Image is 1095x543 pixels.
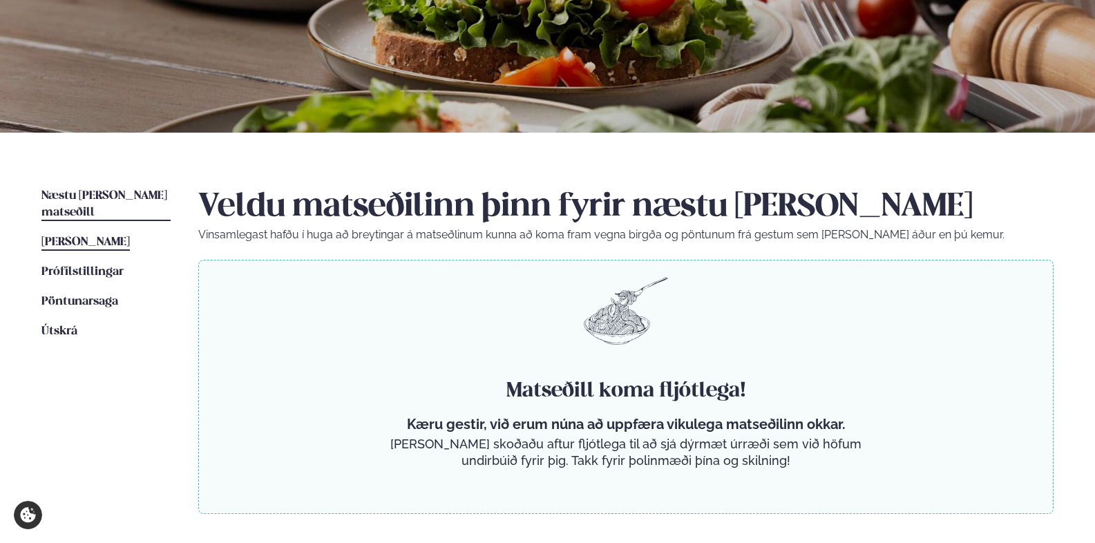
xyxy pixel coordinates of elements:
[41,323,77,340] a: Útskrá
[41,325,77,337] span: Útskrá
[385,436,867,469] p: [PERSON_NAME] skoðaðu aftur fljótlega til að sjá dýrmæt úrræði sem við höfum undirbúið fyrir þig....
[41,264,124,280] a: Prófílstillingar
[41,234,130,251] a: [PERSON_NAME]
[41,294,118,310] a: Pöntunarsaga
[41,236,130,248] span: [PERSON_NAME]
[584,277,668,345] img: pasta
[41,266,124,278] span: Prófílstillingar
[41,190,167,218] span: Næstu [PERSON_NAME] matseðill
[198,188,1054,227] h2: Veldu matseðilinn þinn fyrir næstu [PERSON_NAME]
[385,416,867,432] p: Kæru gestir, við erum núna að uppfæra vikulega matseðilinn okkar.
[198,227,1054,243] p: Vinsamlegast hafðu í huga að breytingar á matseðlinum kunna að koma fram vegna birgða og pöntunum...
[385,377,867,405] h4: Matseðill koma fljótlega!
[41,296,118,307] span: Pöntunarsaga
[14,501,42,529] a: Cookie settings
[41,188,171,221] a: Næstu [PERSON_NAME] matseðill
